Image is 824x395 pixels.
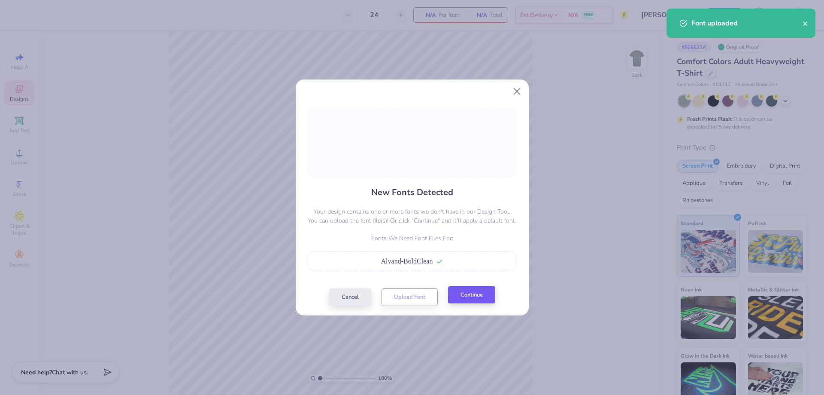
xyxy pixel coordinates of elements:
p: Your design contains one or more fonts we don't have in our Design Tool. You can upload the font ... [308,207,516,225]
button: Cancel [329,288,371,306]
button: Continue [448,286,495,304]
h4: New Fonts Detected [371,186,453,199]
button: close [803,18,809,28]
span: Alvand-BoldClean [381,257,433,265]
div: Font uploaded [691,18,803,28]
button: Close [509,83,525,100]
p: Fonts We Need Font Files For: [308,234,516,243]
